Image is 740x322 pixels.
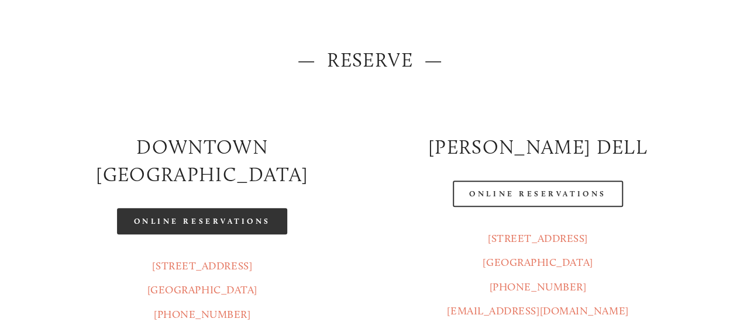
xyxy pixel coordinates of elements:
[152,259,252,272] a: [STREET_ADDRESS]
[44,133,360,188] h2: Downtown [GEOGRAPHIC_DATA]
[147,283,257,296] a: [GEOGRAPHIC_DATA]
[488,232,588,245] a: [STREET_ADDRESS]
[154,308,251,321] a: [PHONE_NUMBER]
[380,133,696,161] h2: [PERSON_NAME] DELL
[447,304,628,317] a: [EMAIL_ADDRESS][DOMAIN_NAME]
[490,281,587,293] a: [PHONE_NUMBER]
[483,256,593,269] a: [GEOGRAPHIC_DATA]
[453,181,622,207] a: Online Reservations
[117,208,287,234] a: Online Reservations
